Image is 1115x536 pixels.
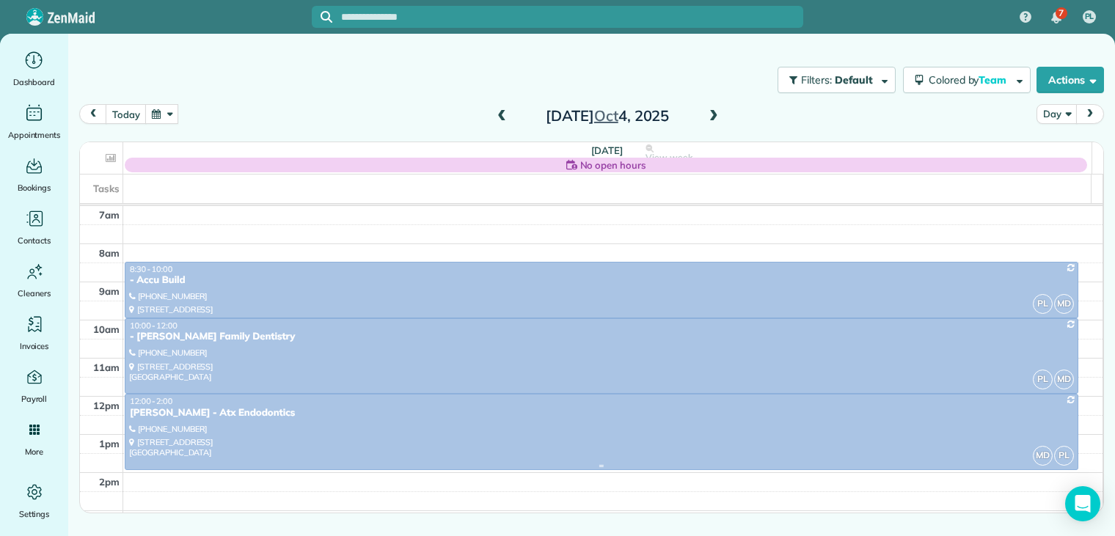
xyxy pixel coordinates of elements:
span: Contacts [18,233,51,248]
a: Dashboard [6,48,62,89]
span: PL [1033,370,1053,389]
span: 8am [99,247,120,259]
button: prev [79,104,107,124]
span: Appointments [8,128,61,142]
span: 7am [99,209,120,221]
div: Open Intercom Messenger [1065,486,1100,521]
span: 12:00 - 2:00 [130,396,172,406]
span: MD [1033,446,1053,466]
div: - [PERSON_NAME] Family Dentistry [129,331,1074,343]
span: 10am [93,323,120,335]
span: No open hours [580,158,646,172]
button: Colored byTeam [903,67,1031,93]
span: PL [1033,294,1053,314]
button: Filters: Default [778,67,896,93]
span: Settings [19,507,50,521]
a: Cleaners [6,260,62,301]
span: Cleaners [18,286,51,301]
button: Focus search [312,11,332,23]
span: 12pm [93,400,120,411]
span: Dashboard [13,75,55,89]
div: - Accu Build [129,274,1074,287]
svg: Focus search [321,11,332,23]
button: today [106,104,146,124]
span: 8:30 - 10:00 [130,264,172,274]
div: [PERSON_NAME] - Atx Endodontics [129,407,1074,419]
span: Bookings [18,180,51,195]
button: Actions [1037,67,1104,93]
span: Filters: [801,73,832,87]
a: Settings [6,480,62,521]
a: Invoices [6,312,62,353]
span: More [25,444,43,459]
button: Day [1037,104,1077,124]
span: 2pm [99,476,120,488]
span: Default [835,73,874,87]
span: Colored by [929,73,1012,87]
span: 11am [93,361,120,373]
h2: [DATE] 4, 2025 [516,108,699,124]
span: 1pm [99,438,120,449]
span: PL [1085,11,1094,23]
span: MD [1054,294,1074,314]
span: Tasks [93,183,120,194]
span: 9am [99,285,120,297]
span: Invoices [20,339,49,353]
a: Payroll [6,365,62,406]
button: next [1076,104,1104,124]
span: Payroll [21,392,48,406]
span: [DATE] [591,144,623,156]
span: 7 [1059,7,1064,19]
span: Oct [594,106,618,125]
span: View week [646,152,692,164]
a: Appointments [6,101,62,142]
span: 10:00 - 12:00 [130,320,178,331]
a: Contacts [6,207,62,248]
span: Team [979,73,1009,87]
a: Filters: Default [770,67,896,93]
span: PL [1054,446,1074,466]
div: 7 unread notifications [1041,1,1072,34]
span: MD [1054,370,1074,389]
a: Bookings [6,154,62,195]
